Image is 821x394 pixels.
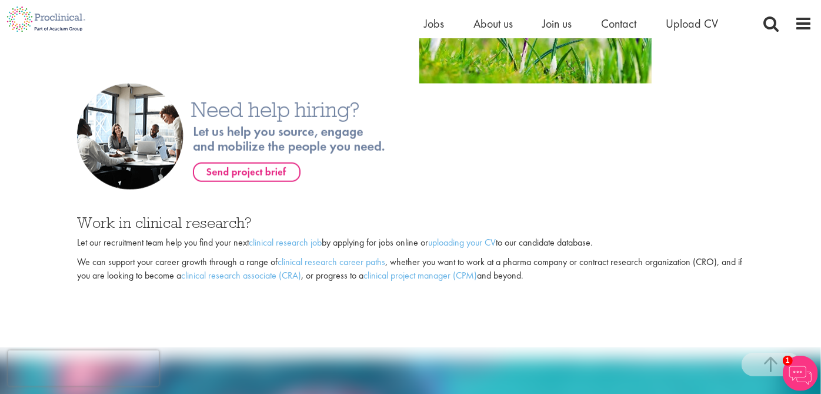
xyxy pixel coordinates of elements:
[783,356,793,366] span: 1
[601,16,636,31] a: Contact
[424,16,444,31] a: Jobs
[363,269,477,282] a: clinical project manager (CPM)
[181,269,301,282] a: clinical research associate (CRA)
[77,256,743,283] p: We can support your career growth through a range of , whether you want to work at a pharma compa...
[473,16,513,31] a: About us
[542,16,572,31] a: Join us
[249,236,322,249] a: clinical research job
[428,236,496,249] a: uploading your CV
[77,215,743,230] h3: Work in clinical research?
[783,356,818,391] img: Chatbot
[77,236,743,250] p: Let our recruitment team help you find your next by applying for jobs online or to our candidate ...
[278,256,385,268] a: clinical research career paths
[666,16,718,31] a: Upload CV
[8,350,159,386] iframe: reCAPTCHA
